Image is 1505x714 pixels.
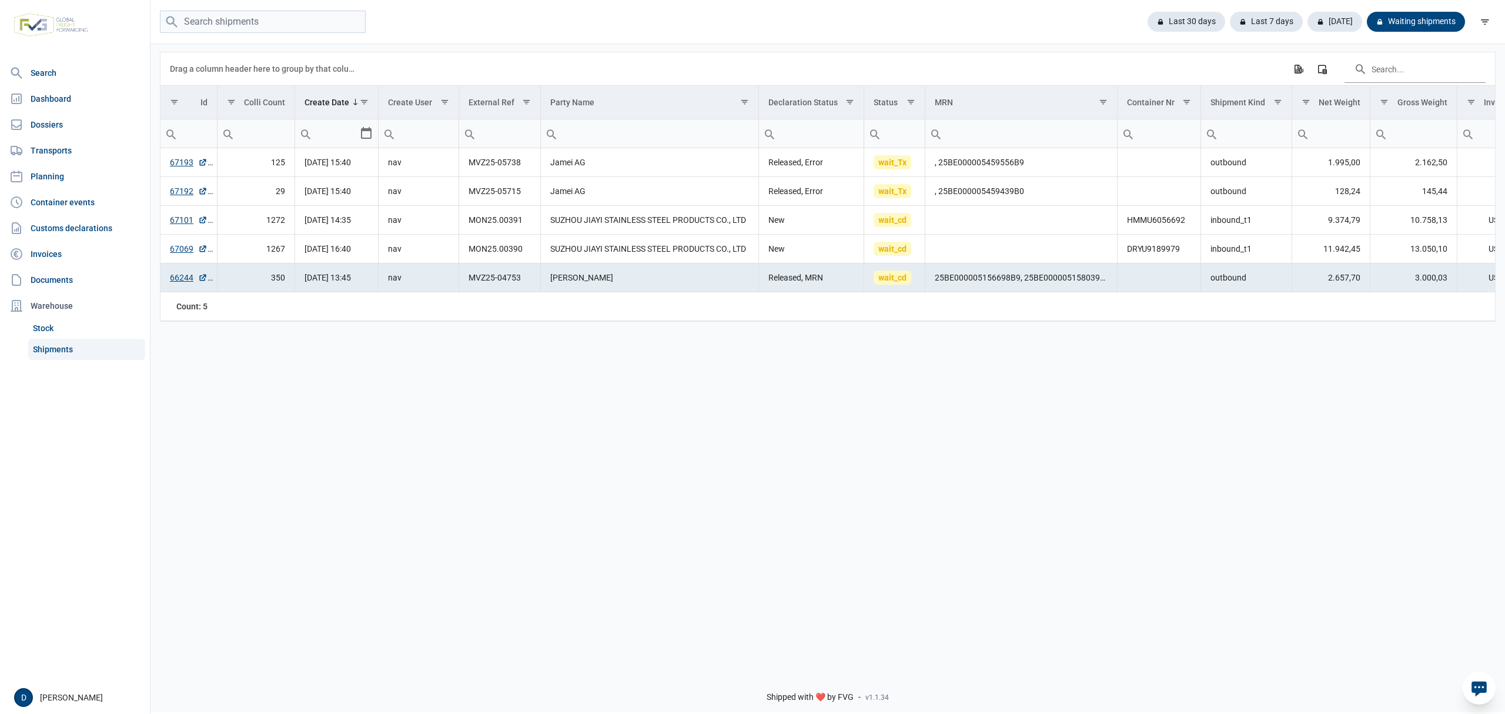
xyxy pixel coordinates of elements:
[360,98,369,106] span: Show filter options for column 'Create Date'
[244,98,285,107] div: Colli Count
[925,119,1117,148] td: Filter cell
[170,301,208,312] div: Id Count: 5
[5,87,145,111] a: Dashboard
[541,119,562,148] div: Search box
[379,177,459,206] td: nav
[459,206,541,235] td: MON25.00391
[1117,86,1201,119] td: Column Container Nr
[550,98,594,107] div: Party Name
[1182,98,1191,106] span: Show filter options for column 'Container Nr'
[459,119,480,148] div: Search box
[305,98,349,107] div: Create Date
[1367,12,1465,32] div: Waiting shipments
[874,213,911,227] span: wait_cd
[305,186,351,196] span: [DATE] 15:40
[459,86,541,119] td: Column External Ref
[459,263,541,292] td: MVZ25-04753
[459,119,540,148] input: Filter cell
[1292,86,1370,119] td: Column Net Weight
[170,243,208,255] a: 67069
[541,119,758,148] input: Filter cell
[541,177,759,206] td: Jamei AG
[1099,98,1108,106] span: Show filter options for column 'MRN'
[5,61,145,85] a: Search
[379,119,400,148] div: Search box
[1201,235,1292,263] td: inbound_t1
[1287,58,1309,79] div: Export all data to Excel
[858,692,861,703] span: -
[874,155,911,169] span: wait_Tx
[305,273,351,282] span: [DATE] 13:45
[1118,119,1139,148] div: Search box
[1118,119,1201,148] input: Filter cell
[935,98,953,107] div: MRN
[28,339,145,360] a: Shipments
[768,98,838,107] div: Declaration Status
[170,98,179,106] span: Show filter options for column 'Id'
[1474,11,1496,32] div: filter
[1370,263,1457,292] td: 3.000,03
[1292,119,1370,148] input: Filter cell
[1345,55,1486,83] input: Search in the data grid
[1292,206,1370,235] td: 9.374,79
[160,119,217,148] input: Filter cell
[359,119,373,148] div: Select
[759,206,864,235] td: New
[379,263,459,292] td: nav
[874,98,898,107] div: Status
[1292,119,1313,148] div: Search box
[200,98,208,107] div: Id
[160,11,366,34] input: Search shipments
[5,242,145,266] a: Invoices
[379,86,459,119] td: Column Create User
[5,191,145,214] a: Container events
[1292,235,1370,263] td: 11.942,45
[767,692,854,703] span: Shipped with ❤️ by FVG
[1370,119,1457,148] input: Filter cell
[5,216,145,240] a: Customs declarations
[759,86,864,119] td: Column Declaration Status
[1370,119,1392,148] div: Search box
[5,268,145,292] a: Documents
[170,52,1486,85] div: Data grid toolbar
[295,119,316,148] div: Search box
[1467,98,1476,106] span: Show filter options for column 'Invoice Amount'
[1307,12,1362,32] div: [DATE]
[305,158,351,167] span: [DATE] 15:40
[1117,119,1201,148] td: Filter cell
[295,86,378,119] td: Column Create Date
[217,177,295,206] td: 29
[217,119,295,148] td: Filter cell
[740,98,749,106] span: Show filter options for column 'Party Name'
[217,86,295,119] td: Column Colli Count
[1312,58,1333,79] div: Column Chooser
[217,235,295,263] td: 1267
[218,119,295,148] input: Filter cell
[864,119,925,148] td: Filter cell
[160,119,182,148] div: Search box
[305,244,351,253] span: [DATE] 16:40
[379,148,459,177] td: nav
[217,263,295,292] td: 350
[170,156,208,168] a: 67193
[459,235,541,263] td: MON25.00390
[1210,98,1265,107] div: Shipment Kind
[1319,98,1360,107] div: Net Weight
[1370,206,1457,235] td: 10.758,13
[14,688,33,707] div: D
[295,119,359,148] input: Filter cell
[865,693,889,702] span: v1.1.34
[1117,206,1201,235] td: HMMU6056692
[874,242,911,256] span: wait_cd
[864,119,885,148] div: Search box
[1380,98,1389,106] span: Show filter options for column 'Gross Weight'
[759,263,864,292] td: Released, MRN
[1370,148,1457,177] td: 2.162,50
[1370,235,1457,263] td: 13.050,10
[227,98,236,106] span: Show filter options for column 'Colli Count'
[541,206,759,235] td: SUZHOU JIAYI STAINLESS STEEL PRODUCTS CO., LTD
[9,9,93,41] img: FVG - Global freight forwarding
[1148,12,1225,32] div: Last 30 days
